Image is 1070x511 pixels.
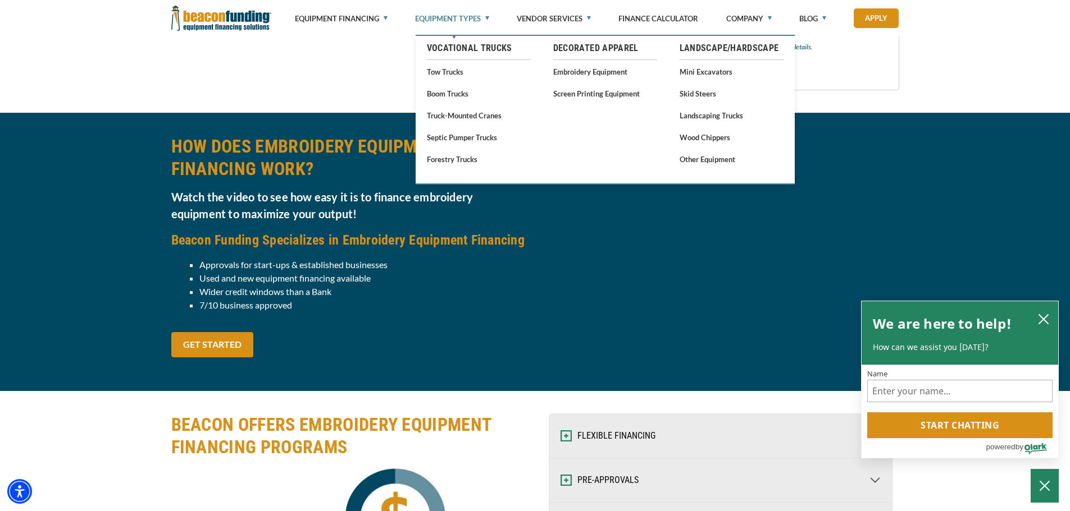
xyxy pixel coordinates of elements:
[867,370,1053,378] label: Name
[171,332,253,357] a: GET STARTED
[171,231,529,250] h4: Beacon Funding Specializes in Embroidery Equipment Financing
[199,271,529,285] li: Used and new equipment financing available
[427,130,531,144] a: Septic Pumper Trucks
[427,65,531,79] a: Tow Trucks
[1016,440,1023,454] span: by
[199,258,529,271] li: Approvals for start-ups & established businesses
[427,152,531,166] a: Forestry Trucks
[1035,311,1053,326] button: close chatbox
[867,380,1053,402] input: Name
[561,475,572,486] img: Expand and Collapse Icon
[553,86,657,100] a: Screen Printing Equipment
[427,42,531,55] a: Vocational Trucks
[873,342,1047,353] p: How can we assist you [DATE]?
[427,86,531,100] a: Boom Trucks
[873,312,1012,335] h2: We are here to help!
[199,298,529,312] li: 7/10 business approved
[1031,469,1059,503] button: Close Chatbox
[854,8,899,28] a: Apply
[171,135,529,180] h3: HOW DOES EMBROIDERY EQUIPMENT FINANCING WORK?
[861,301,1059,459] div: olark chatbox
[171,413,529,458] h3: BEACON OFFERS EMBROIDERY EQUIPMENT FINANCING PROGRAMS
[553,65,657,79] a: Embroidery Equipment
[7,479,32,504] div: Accessibility Menu
[680,65,784,79] a: Mini Excavators
[549,458,892,502] button: PRE-APPROVALS
[199,285,529,298] li: Wider credit windows than a Bank
[171,188,529,222] h5: Watch the video to see how easy it is to finance embroidery equipment to maximize your output!
[542,135,899,336] iframe: How Does Embroidery Equipment Financing Work?
[680,42,784,55] a: Landscape/Hardscape
[986,440,1015,454] span: powered
[553,42,657,55] a: Decorated Apparel
[680,152,784,166] a: Other Equipment
[867,412,1053,438] button: Start chatting
[680,86,784,100] a: Skid Steers
[561,430,572,441] img: Expand and Collapse Icon
[680,108,784,122] a: Landscaping Trucks
[986,439,1058,458] a: Powered by Olark - open in a new tab
[427,108,531,122] a: Truck-Mounted Cranes
[549,414,892,458] button: FLEXIBLE FINANCING
[680,130,784,144] a: Wood Chippers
